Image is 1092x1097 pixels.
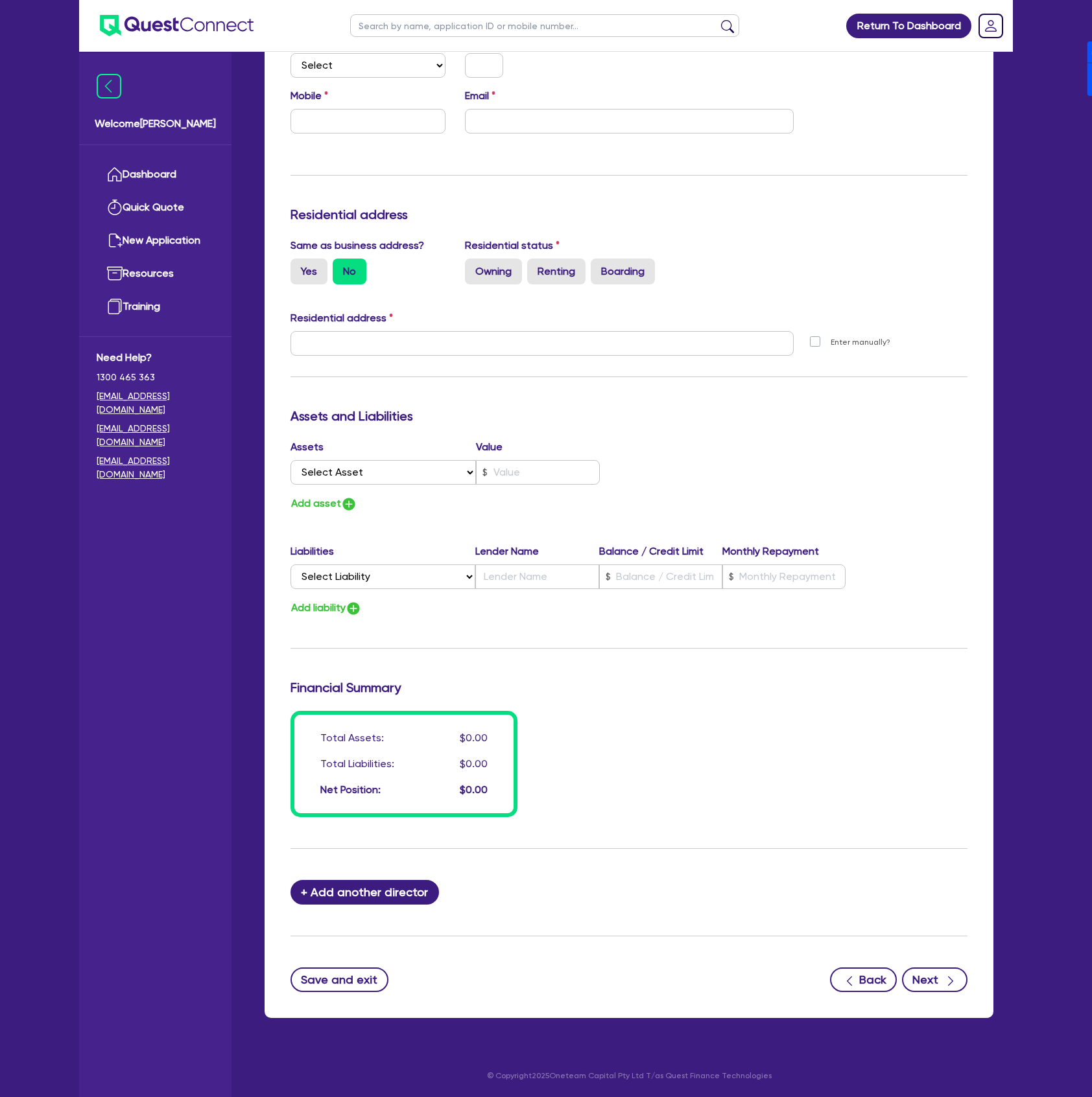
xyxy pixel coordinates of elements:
div: Total Liabilities: [320,756,394,772]
div: Total Assets: [320,730,384,746]
p: © Copyright 2025 Oneteam Capital Pty Ltd T/as Quest Finance Technologies [255,1070,1003,1081]
button: Add liability [291,599,362,617]
a: Dropdown toggle [974,9,1008,43]
label: Owning [465,259,522,284]
button: + Add another director [291,880,439,905]
label: Value [476,439,503,455]
label: No [333,259,366,284]
h3: Assets and Liabilities [291,408,967,424]
input: Search by name, application ID or mobile number... [350,14,739,37]
label: Mobile [291,88,328,104]
span: 1300 465 363 [97,371,214,384]
span: Welcome [PERSON_NAME] [95,116,216,132]
span: $0.00 [460,757,488,770]
img: icon-menu-close [97,74,121,98]
label: Lender Name [475,544,599,559]
input: Monthly Repayment [722,564,846,589]
label: Liabilities [291,544,475,559]
div: Net Position: [320,782,381,798]
span: $0.00 [460,783,488,796]
a: Dashboard [97,158,214,191]
img: quest-connect-logo-blue [100,15,254,36]
img: new-application [107,233,123,248]
label: Residential address [291,310,393,326]
label: Boarding [591,259,655,284]
label: Enter manually? [831,336,890,349]
input: Lender Name [475,564,599,589]
label: Same as business address? [291,238,424,253]
button: Add asset [291,495,357,513]
label: Assets [291,439,476,455]
label: Monthly Repayment [722,544,846,559]
a: [EMAIL_ADDRESS][DOMAIN_NAME] [97,389,214,417]
a: Resources [97,257,214,290]
button: Next [902,967,967,992]
h3: Residential address [291,207,967,222]
img: quick-quote [107,200,123,215]
label: Email [465,88,495,104]
span: Need Help? [97,350,214,365]
img: icon-add [341,496,357,512]
button: Back [830,967,897,992]
a: New Application [97,224,214,257]
label: Yes [291,259,327,284]
h3: Financial Summary [291,680,967,695]
label: Residential status [465,238,560,253]
label: Balance / Credit Limit [599,544,722,559]
input: Value [476,460,600,485]
img: training [107,299,123,314]
button: Save and exit [291,967,388,992]
a: Training [97,290,214,323]
span: $0.00 [460,732,488,744]
a: Return To Dashboard [846,14,971,38]
a: [EMAIL_ADDRESS][DOMAIN_NAME] [97,454,214,481]
input: Balance / Credit Limit [599,564,722,589]
a: [EMAIL_ADDRESS][DOMAIN_NAME] [97,422,214,449]
img: icon-add [346,601,361,616]
a: Quick Quote [97,191,214,224]
img: resources [107,266,123,281]
label: Renting [527,259,586,284]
